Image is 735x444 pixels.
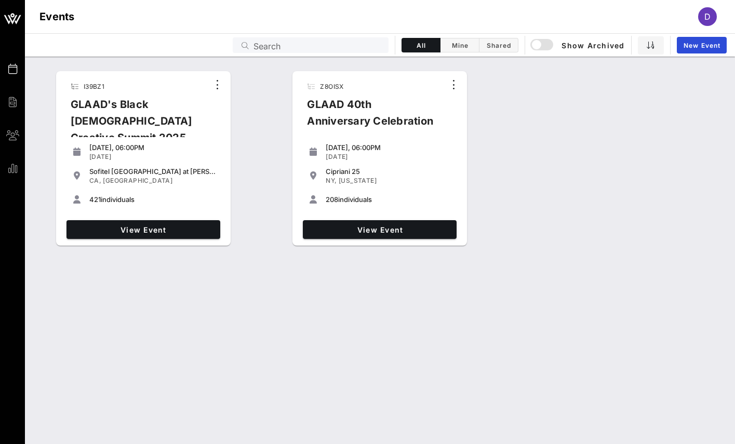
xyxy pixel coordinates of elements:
[402,38,440,52] button: All
[89,153,216,161] div: [DATE]
[299,96,445,138] div: GLAAD 40th Anniversary Celebration
[698,7,717,26] div: D
[339,177,377,184] span: [US_STATE]
[89,195,216,204] div: individuals
[326,195,452,204] div: individuals
[326,177,337,184] span: NY,
[532,39,624,51] span: Show Archived
[447,42,473,49] span: Mine
[303,220,457,239] a: View Event
[307,225,452,234] span: View Event
[326,195,338,204] span: 208
[89,177,101,184] span: CA,
[89,167,216,176] div: Sofitel [GEOGRAPHIC_DATA] at [PERSON_NAME][GEOGRAPHIC_DATA]
[479,38,518,52] button: Shared
[89,143,216,152] div: [DATE], 06:00PM
[66,220,220,239] a: View Event
[683,42,720,49] span: New Event
[326,167,452,176] div: Cipriani 25
[326,143,452,152] div: [DATE], 06:00PM
[62,96,209,154] div: GLAAD's Black [DEMOGRAPHIC_DATA] Creative Summit 2025
[39,8,75,25] h1: Events
[89,195,101,204] span: 421
[408,42,434,49] span: All
[440,38,479,52] button: Mine
[320,83,343,90] span: Z8OISX
[84,83,104,90] span: I39BZ1
[677,37,727,53] a: New Event
[71,225,216,234] span: View Event
[326,153,452,161] div: [DATE]
[486,42,512,49] span: Shared
[531,36,625,55] button: Show Archived
[103,177,172,184] span: [GEOGRAPHIC_DATA]
[704,11,711,22] span: D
